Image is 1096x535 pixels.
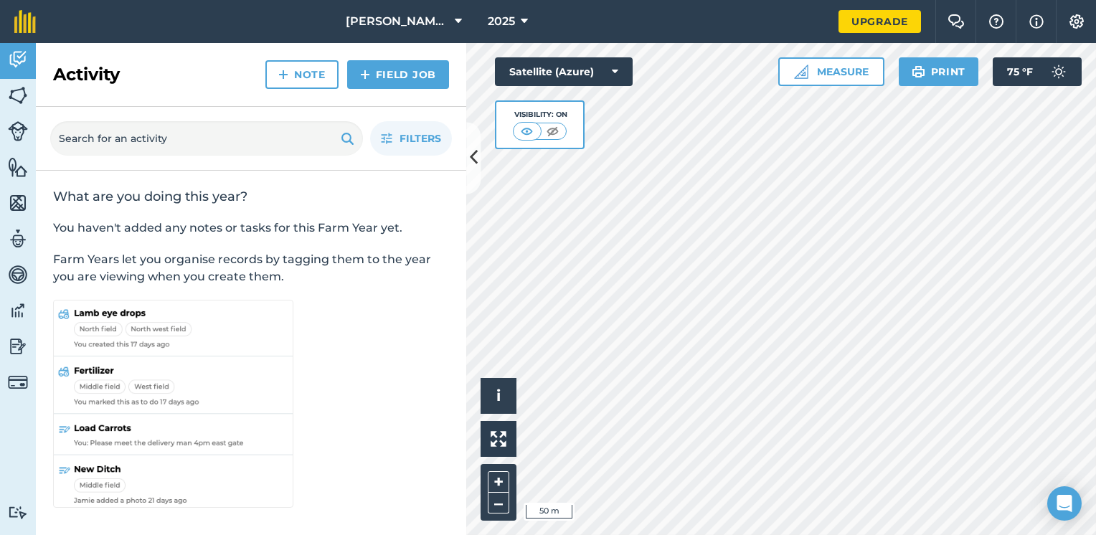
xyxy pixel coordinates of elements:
[8,506,28,519] img: svg+xml;base64,PD94bWwgdmVyc2lvbj0iMS4wIiBlbmNvZGluZz0idXRmLTgiPz4KPCEtLSBHZW5lcmF0b3I6IEFkb2JlIE...
[8,372,28,392] img: svg+xml;base64,PD94bWwgdmVyc2lvbj0iMS4wIiBlbmNvZGluZz0idXRmLTgiPz4KPCEtLSBHZW5lcmF0b3I6IEFkb2JlIE...
[8,300,28,321] img: svg+xml;base64,PD94bWwgdmVyc2lvbj0iMS4wIiBlbmNvZGluZz0idXRmLTgiPz4KPCEtLSBHZW5lcmF0b3I6IEFkb2JlIE...
[544,124,562,138] img: svg+xml;base64,PHN2ZyB4bWxucz0iaHR0cDovL3d3dy53My5vcmcvMjAwMC9zdmciIHdpZHRoPSI1MCIgaGVpZ2h0PSI0MC...
[8,121,28,141] img: svg+xml;base64,PD94bWwgdmVyc2lvbj0iMS4wIiBlbmNvZGluZz0idXRmLTgiPz4KPCEtLSBHZW5lcmF0b3I6IEFkb2JlIE...
[360,66,370,83] img: svg+xml;base64,PHN2ZyB4bWxucz0iaHR0cDovL3d3dy53My5vcmcvMjAwMC9zdmciIHdpZHRoPSIxNCIgaGVpZ2h0PSIyNC...
[8,49,28,70] img: svg+xml;base64,PD94bWwgdmVyc2lvbj0iMS4wIiBlbmNvZGluZz0idXRmLTgiPz4KPCEtLSBHZW5lcmF0b3I6IEFkb2JlIE...
[1068,14,1085,29] img: A cog icon
[1047,486,1082,521] div: Open Intercom Messenger
[794,65,808,79] img: Ruler icon
[50,121,363,156] input: Search for an activity
[53,251,449,285] p: Farm Years let you organise records by tagging them to the year you are viewing when you create t...
[1029,13,1044,30] img: svg+xml;base64,PHN2ZyB4bWxucz0iaHR0cDovL3d3dy53My5vcmcvMjAwMC9zdmciIHdpZHRoPSIxNyIgaGVpZ2h0PSIxNy...
[488,493,509,513] button: –
[495,57,633,86] button: Satellite (Azure)
[496,387,501,404] span: i
[518,124,536,138] img: svg+xml;base64,PHN2ZyB4bWxucz0iaHR0cDovL3d3dy53My5vcmcvMjAwMC9zdmciIHdpZHRoPSI1MCIgaGVpZ2h0PSI0MC...
[53,63,120,86] h2: Activity
[912,63,925,80] img: svg+xml;base64,PHN2ZyB4bWxucz0iaHR0cDovL3d3dy53My5vcmcvMjAwMC9zdmciIHdpZHRoPSIxOSIgaGVpZ2h0PSIyNC...
[347,60,449,89] a: Field Job
[778,57,884,86] button: Measure
[488,471,509,493] button: +
[481,378,516,414] button: i
[491,431,506,447] img: Four arrows, one pointing top left, one top right, one bottom right and the last bottom left
[370,121,452,156] button: Filters
[8,156,28,178] img: svg+xml;base64,PHN2ZyB4bWxucz0iaHR0cDovL3d3dy53My5vcmcvMjAwMC9zdmciIHdpZHRoPSI1NiIgaGVpZ2h0PSI2MC...
[400,131,441,146] span: Filters
[278,66,288,83] img: svg+xml;base64,PHN2ZyB4bWxucz0iaHR0cDovL3d3dy53My5vcmcvMjAwMC9zdmciIHdpZHRoPSIxNCIgaGVpZ2h0PSIyNC...
[948,14,965,29] img: Two speech bubbles overlapping with the left bubble in the forefront
[513,109,567,120] div: Visibility: On
[993,57,1082,86] button: 75 °F
[1044,57,1073,86] img: svg+xml;base64,PD94bWwgdmVyc2lvbj0iMS4wIiBlbmNvZGluZz0idXRmLTgiPz4KPCEtLSBHZW5lcmF0b3I6IEFkb2JlIE...
[8,85,28,106] img: svg+xml;base64,PHN2ZyB4bWxucz0iaHR0cDovL3d3dy53My5vcmcvMjAwMC9zdmciIHdpZHRoPSI1NiIgaGVpZ2h0PSI2MC...
[988,14,1005,29] img: A question mark icon
[8,228,28,250] img: svg+xml;base64,PD94bWwgdmVyc2lvbj0iMS4wIiBlbmNvZGluZz0idXRmLTgiPz4KPCEtLSBHZW5lcmF0b3I6IEFkb2JlIE...
[899,57,979,86] button: Print
[346,13,449,30] span: [PERSON_NAME] Acres
[341,130,354,147] img: svg+xml;base64,PHN2ZyB4bWxucz0iaHR0cDovL3d3dy53My5vcmcvMjAwMC9zdmciIHdpZHRoPSIxOSIgaGVpZ2h0PSIyNC...
[8,264,28,285] img: svg+xml;base64,PD94bWwgdmVyc2lvbj0iMS4wIiBlbmNvZGluZz0idXRmLTgiPz4KPCEtLSBHZW5lcmF0b3I6IEFkb2JlIE...
[838,10,921,33] a: Upgrade
[488,13,515,30] span: 2025
[53,219,449,237] p: You haven't added any notes or tasks for this Farm Year yet.
[8,192,28,214] img: svg+xml;base64,PHN2ZyB4bWxucz0iaHR0cDovL3d3dy53My5vcmcvMjAwMC9zdmciIHdpZHRoPSI1NiIgaGVpZ2h0PSI2MC...
[14,10,36,33] img: fieldmargin Logo
[265,60,339,89] a: Note
[1007,57,1033,86] span: 75 ° F
[53,188,449,205] h2: What are you doing this year?
[8,336,28,357] img: svg+xml;base64,PD94bWwgdmVyc2lvbj0iMS4wIiBlbmNvZGluZz0idXRmLTgiPz4KPCEtLSBHZW5lcmF0b3I6IEFkb2JlIE...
